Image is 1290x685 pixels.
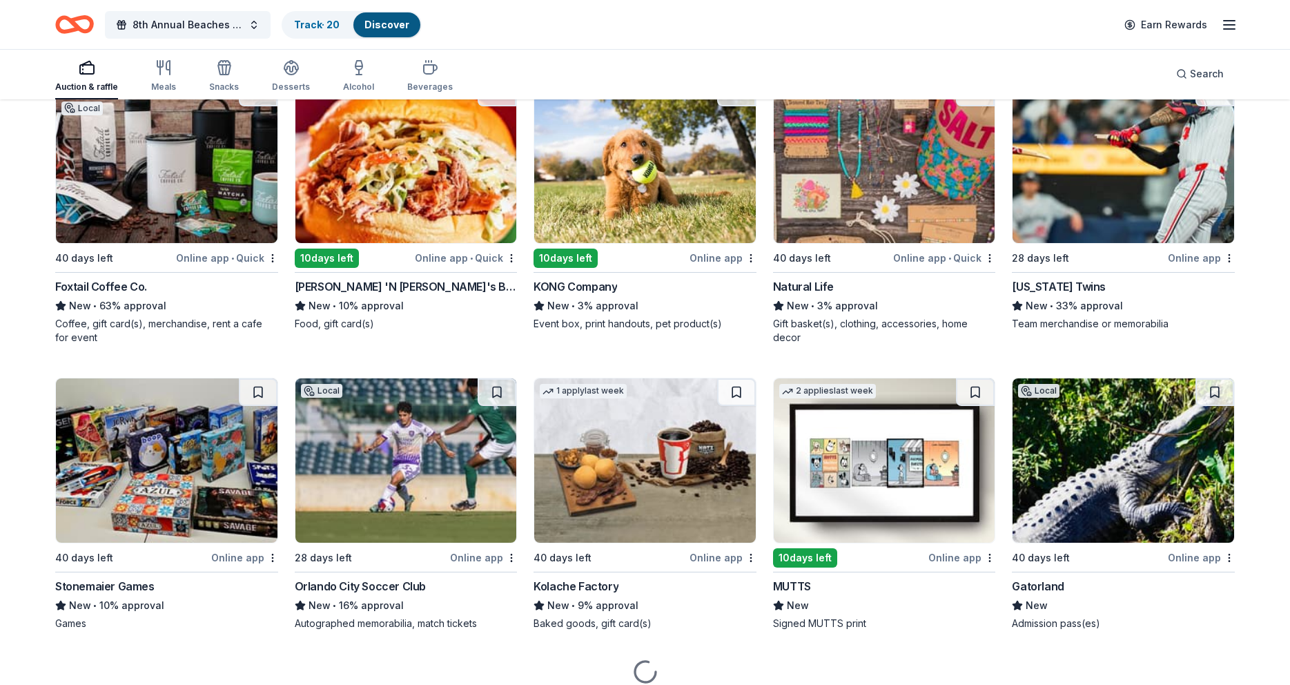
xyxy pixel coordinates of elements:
div: 10% approval [295,298,518,314]
span: • [93,300,97,311]
div: 3% approval [534,298,756,314]
div: Local [301,384,342,398]
a: Image for Natural LifeLocal40 days leftOnline app•QuickNatural LifeNew•3% approvalGift basket(s),... [773,78,996,345]
div: 10 days left [295,249,359,268]
div: Team merchandise or memorabilia [1012,317,1235,331]
div: [US_STATE] Twins [1012,278,1106,295]
span: New [547,597,569,614]
div: 16% approval [295,597,518,614]
div: Event box, print handouts, pet product(s) [534,317,756,331]
div: Local [61,102,103,115]
div: Online app [690,549,756,566]
div: 2 applies last week [779,384,876,398]
div: 10 days left [773,548,837,568]
div: Online app Quick [893,249,995,267]
div: Online app [450,549,517,566]
span: • [470,253,473,264]
span: New [309,298,331,314]
img: Image for Kolache Factory [534,378,756,543]
div: Signed MUTTS print [773,617,996,630]
div: Gatorland [1012,578,1064,595]
button: Snacks [209,54,239,99]
button: Meals [151,54,176,99]
img: Image for MUTTS [774,378,995,543]
div: Alcohol [343,81,374,93]
div: 3% approval [773,298,996,314]
div: Orlando City Soccer Club [295,578,426,595]
div: Gift basket(s), clothing, accessories, home decor [773,317,996,345]
button: 8th Annual Beaches Tour of Homes [105,11,271,39]
div: 1 apply last week [540,384,627,398]
a: Image for KONG Company1 applylast week10days leftOnline appKONG CompanyNew•3% approvalEvent box, ... [534,78,756,331]
button: Desserts [272,54,310,99]
a: Image for GatorlandLocal40 days leftOnline appGatorlandNewAdmission pass(es) [1012,378,1235,630]
div: Online app [1168,549,1235,566]
div: 40 days left [55,250,113,267]
div: Foxtail Coffee Co. [55,278,147,295]
div: Online app Quick [176,249,278,267]
img: Image for Natural Life [774,79,995,243]
div: Online app [690,249,756,267]
div: Games [55,617,278,630]
img: Image for Orlando City Soccer Club [295,378,517,543]
img: Image for Gatorland [1013,378,1234,543]
a: Image for Minnesota Twins28 days leftOnline app[US_STATE] TwinsNew•33% approvalTeam merchandise o... [1012,78,1235,331]
div: Online app Quick [415,249,517,267]
span: • [1050,300,1054,311]
span: New [1026,298,1048,314]
div: Online app [928,549,995,566]
div: 40 days left [55,550,113,566]
div: Food, gift card(s) [295,317,518,331]
span: Search [1190,66,1224,82]
div: [PERSON_NAME] 'N [PERSON_NAME]'s BBQ Restaurant [295,278,518,295]
a: Track· 20 [294,19,340,30]
div: 40 days left [1012,550,1070,566]
a: Discover [364,19,409,30]
span: • [333,600,336,611]
div: 10 days left [534,249,598,268]
span: 8th Annual Beaches Tour of Homes [133,17,243,33]
img: Image for Stonemaier Games [56,378,277,543]
span: New [309,597,331,614]
img: Image for Foxtail Coffee Co. [56,79,277,243]
a: Image for Jim 'N Nick's BBQ Restaurant10days leftOnline app•Quick[PERSON_NAME] 'N [PERSON_NAME]'s... [295,78,518,331]
img: Image for Jim 'N Nick's BBQ Restaurant [295,79,517,243]
div: 63% approval [55,298,278,314]
a: Home [55,8,94,41]
div: Autographed memorabilia, match tickets [295,617,518,630]
span: • [572,300,576,311]
div: Baked goods, gift card(s) [534,617,756,630]
div: Online app [1168,249,1235,267]
span: • [93,600,97,611]
div: Meals [151,81,176,93]
span: • [231,253,234,264]
span: • [948,253,951,264]
div: Desserts [272,81,310,93]
div: Snacks [209,81,239,93]
a: Image for MUTTS2 applieslast week10days leftOnline appMUTTSNewSigned MUTTS print [773,378,996,630]
span: New [787,597,809,614]
span: New [69,597,91,614]
span: • [811,300,814,311]
a: Earn Rewards [1116,12,1215,37]
div: 10% approval [55,597,278,614]
div: Stonemaier Games [55,578,155,595]
button: Alcohol [343,54,374,99]
div: Online app [211,549,278,566]
button: Search [1165,60,1235,88]
div: 40 days left [534,550,592,566]
img: Image for Minnesota Twins [1013,79,1234,243]
div: KONG Company [534,278,617,295]
a: Image for Orlando City Soccer ClubLocal28 days leftOnline appOrlando City Soccer ClubNew•16% appr... [295,378,518,630]
button: Beverages [407,54,453,99]
button: Auction & raffle [55,54,118,99]
span: New [1026,597,1048,614]
div: MUTTS [773,578,811,595]
div: Coffee, gift card(s), merchandise, rent a cafe for event [55,317,278,345]
div: 9% approval [534,597,756,614]
div: Kolache Factory [534,578,618,595]
span: New [787,298,809,314]
a: Image for Stonemaier Games40 days leftOnline appStonemaier GamesNew•10% approvalGames [55,378,278,630]
span: New [69,298,91,314]
span: • [572,600,576,611]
